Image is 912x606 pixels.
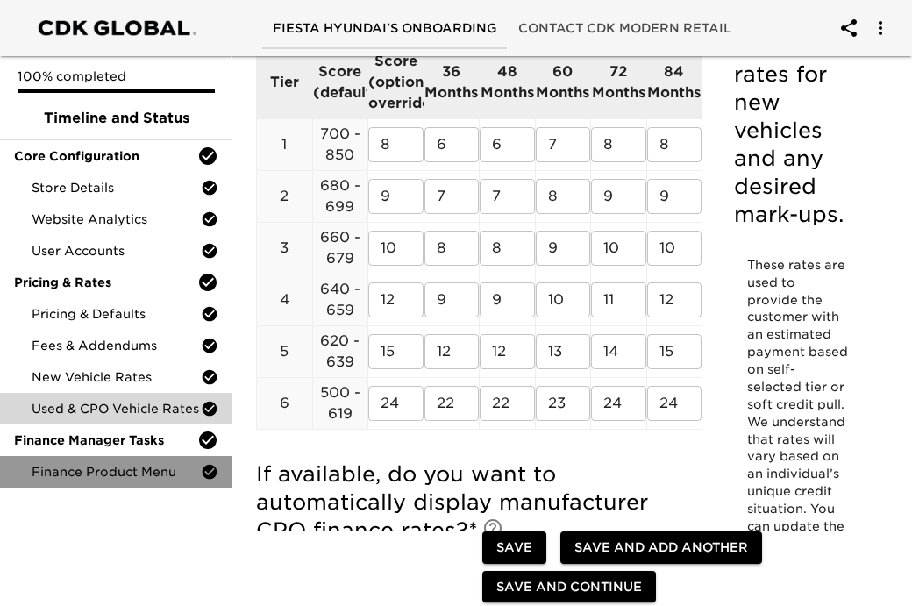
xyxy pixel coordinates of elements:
[273,18,497,39] span: Fiesta Hyundai's Onboarding
[257,393,312,414] p: 6
[496,537,532,559] span: Save
[32,179,201,196] span: Store Details
[313,124,368,166] p: 700 - 850
[424,61,480,103] p: 36 Months
[256,460,702,545] h5: If available, do you want to automatically display manufacturer CPO finance rates?
[14,274,197,291] span: Pricing & Rates
[368,51,424,114] p: Score (optional override)
[257,186,312,207] p: 2
[257,289,312,310] p: 4
[32,305,201,323] span: Pricing & Defaults
[14,147,197,165] span: Core Configuration
[828,7,870,49] button: account of current user
[32,368,201,386] span: New Vehicle Rates
[482,571,656,603] button: Save and Continue
[32,463,201,481] span: Finance Product Menu
[257,72,312,93] p: Tier
[574,537,748,559] span: Save and Add Another
[257,341,312,362] p: 5
[32,242,201,260] span: User Accounts
[257,238,312,259] p: 3
[32,210,201,228] span: Website Analytics
[647,61,702,103] p: 84 Months
[313,61,368,103] p: Score (default)
[560,531,762,564] button: Save and Add Another
[536,61,591,103] p: 60 Months
[313,382,368,424] p: 500 - 619
[313,227,368,269] p: 660 - 679
[482,531,546,564] button: Save
[14,431,197,449] span: Finance Manager Tasks
[313,175,368,217] p: 680 - 699
[859,7,901,49] button: account of current user
[496,576,642,598] span: Save and Continue
[518,18,731,39] span: Contact CDK Modern Retail
[313,331,368,373] p: 620 - 639
[257,134,312,155] p: 1
[591,61,646,103] p: 72 Months
[14,108,218,129] span: Timeline and Status
[480,61,535,103] p: 48 Months
[32,400,201,417] span: Used & CPO Vehicle Rates
[18,68,215,85] p: 100% completed
[313,279,368,321] p: 640 - 659
[32,337,201,354] span: Fees & Addendums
